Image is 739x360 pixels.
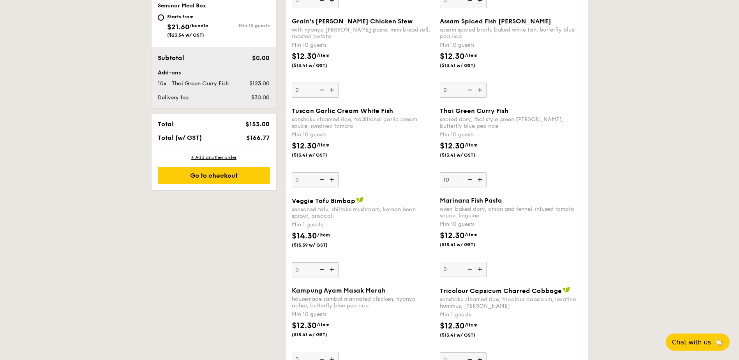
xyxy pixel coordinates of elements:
img: icon-reduce.1d2dbef1.svg [463,262,475,277]
span: Tricolour Capsicum Charred Cabbage [440,287,562,295]
div: Min 10 guests [440,221,582,228]
img: icon-reduce.1d2dbef1.svg [315,172,327,187]
span: Assam Spiced Fish [PERSON_NAME] [440,18,551,25]
img: icon-vegan.f8ff3823.svg [563,287,570,294]
span: 🦙 [714,338,723,347]
span: /item [317,322,330,327]
input: Veggie Tofu Bimbapseasoned tofu, shiitake mushroom, korean bean sprout, broccoliMin 1 guests$14.3... [292,262,339,277]
span: $12.30 [292,321,317,330]
div: sanshoku steamed rice, tricolour capsicum, levatine hummus, [PERSON_NAME] [440,296,582,309]
input: Assam Spiced Fish [PERSON_NAME]assam spiced broth, baked white fish, butterfly blue pea riceMin 1... [440,83,487,98]
div: seasoned tofu, shiitake mushroom, korean bean sprout, broccoli [292,206,434,219]
span: /item [465,53,478,58]
div: Min 10 guests [292,131,434,139]
div: Min 10 guests [214,23,270,28]
span: /item [465,322,478,328]
div: assam spiced broth, baked white fish, butterfly blue pea rice [440,26,582,40]
span: $153.00 [245,120,270,128]
span: Tuscan Garlic Cream White Fish [292,107,393,115]
div: seared dory, thai style green [PERSON_NAME], butterfly blue pea rice [440,116,582,129]
img: icon-add.58712e84.svg [327,83,339,97]
div: 10x [155,80,169,88]
span: Delivery fee [158,94,189,101]
input: Grain's [PERSON_NAME] Chicken Stewwith nyonya [PERSON_NAME] paste, mini bread roll, roasted potat... [292,83,339,98]
div: sanshoku steamed rice, traditional garlic cream sauce, sundried tomato [292,116,434,129]
span: Kampung Ayam Masak Merah [292,287,386,294]
span: ($13.41 w/ GST) [292,62,345,69]
span: Veggie Tofu Bimbap [292,197,355,205]
span: $0.00 [252,54,270,62]
span: Total (w/ GST) [158,134,202,141]
span: Grain's [PERSON_NAME] Chicken Stew [292,18,413,25]
div: Min 10 guests [440,41,582,49]
span: /item [317,53,330,58]
span: ($15.59 w/ GST) [292,242,345,248]
span: ($13.41 w/ GST) [440,332,493,338]
div: Min 10 guests [440,131,582,139]
span: /item [465,232,478,237]
div: + Add another order [158,154,270,161]
img: icon-reduce.1d2dbef1.svg [463,172,475,187]
span: $30.00 [251,94,270,101]
span: $12.30 [292,52,317,61]
div: Min 10 guests [292,41,434,49]
img: icon-add.58712e84.svg [475,83,487,97]
div: Thai Green Curry Fish [169,80,240,88]
span: $12.30 [440,141,465,151]
span: $12.30 [440,231,465,240]
div: Min 1 guests [292,221,434,229]
span: $12.30 [440,321,465,331]
span: ($13.41 w/ GST) [440,62,493,69]
input: Thai Green Curry Fishseared dory, thai style green [PERSON_NAME], butterfly blue pea riceMin 10 g... [440,172,487,187]
span: $14.30 [292,231,317,241]
img: icon-add.58712e84.svg [475,172,487,187]
img: icon-add.58712e84.svg [475,262,487,277]
div: housemade sambal marinated chicken, nyonya achar, butterfly blue pea rice [292,296,434,309]
div: Min 10 guests [292,311,434,318]
span: $123.00 [249,80,270,87]
span: ($13.41 w/ GST) [292,152,345,158]
span: ($13.41 w/ GST) [440,242,493,248]
input: Tuscan Garlic Cream White Fishsanshoku steamed rice, traditional garlic cream sauce, sundried tom... [292,172,339,187]
button: Chat with us🦙 [666,334,730,351]
img: icon-reduce.1d2dbef1.svg [315,262,327,277]
span: ($13.41 w/ GST) [292,332,345,338]
span: Thai Green Curry Fish [440,107,508,115]
span: /bundle [189,23,208,28]
span: Seminar Meal Box [158,2,206,9]
span: Chat with us [672,339,711,346]
img: icon-add.58712e84.svg [327,172,339,187]
span: /item [317,232,330,238]
div: Add-ons [158,69,270,77]
div: with nyonya [PERSON_NAME] paste, mini bread roll, roasted potato [292,26,434,40]
span: Total [158,120,174,128]
span: Marinara Fish Pasta [440,197,502,204]
span: ($23.54 w/ GST) [167,32,204,38]
img: icon-vegan.f8ff3823.svg [356,197,364,204]
img: icon-reduce.1d2dbef1.svg [315,83,327,97]
div: oven-baked dory, onion and fennel-infused tomato sauce, linguine [440,206,582,219]
img: icon-add.58712e84.svg [327,262,339,277]
input: Marinara Fish Pastaoven-baked dory, onion and fennel-infused tomato sauce, linguineMin 10 guests$... [440,262,487,277]
span: $12.30 [292,141,317,151]
div: Go to checkout [158,167,270,184]
div: Starts from [167,14,208,20]
div: Min 1 guests [440,311,582,319]
input: Starts from$21.60/bundle($23.54 w/ GST)Min 10 guests [158,14,164,21]
span: $21.60 [167,23,189,31]
span: Subtotal [158,54,184,62]
span: $12.30 [440,52,465,61]
span: $166.77 [246,134,270,141]
span: /item [317,142,330,148]
span: /item [465,142,478,148]
span: ($13.41 w/ GST) [440,152,493,158]
img: icon-reduce.1d2dbef1.svg [463,83,475,97]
